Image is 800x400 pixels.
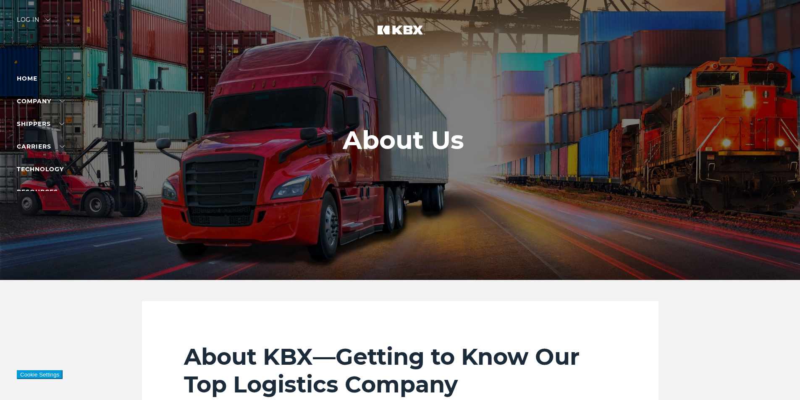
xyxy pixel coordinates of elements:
h2: About KBX—Getting to Know Our Top Logistics Company [184,343,616,398]
button: Cookie Settings [17,370,63,379]
a: Home [17,75,37,82]
a: Company [17,97,65,105]
a: RESOURCES [17,188,71,196]
img: arrow [45,18,50,21]
div: Log in [17,17,50,29]
a: Carriers [17,143,65,150]
a: SHIPPERS [17,120,64,128]
h1: About Us [343,126,464,154]
img: kbx logo [369,17,432,54]
a: Technology [17,165,64,173]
